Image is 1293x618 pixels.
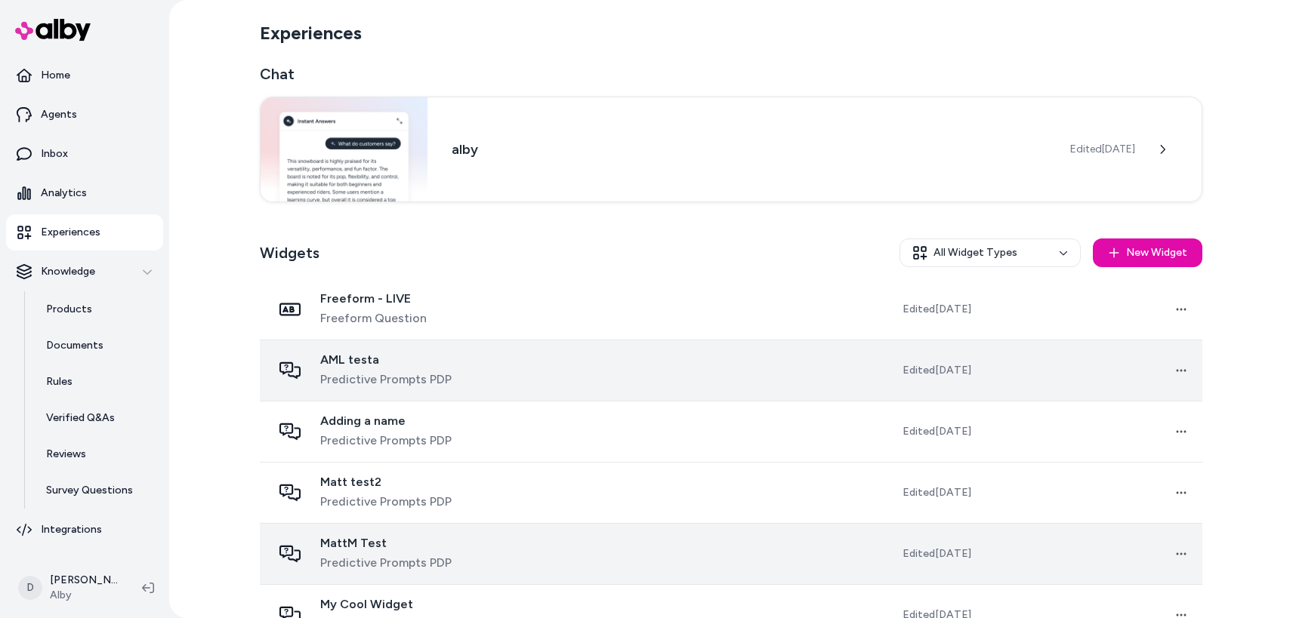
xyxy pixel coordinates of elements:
a: Experiences [6,214,163,251]
span: AML testa [320,352,452,367]
p: Home [41,68,70,83]
h2: Experiences [260,21,362,45]
p: Documents [46,338,103,353]
img: alby Logo [15,19,91,41]
button: New Widget [1093,238,1202,267]
span: My Cool Widget [320,597,452,612]
button: D[PERSON_NAME]Alby [9,564,130,612]
p: Experiences [41,225,100,240]
span: Edited [DATE] [1070,142,1135,157]
p: Reviews [46,447,86,462]
span: Edited [DATE] [903,363,971,378]
span: MattM Test [320,536,452,551]
a: Analytics [6,175,163,211]
button: All Widget Types [900,238,1081,267]
p: Verified Q&As [46,410,115,426]
a: Chat widgetalbyEdited[DATE] [260,97,1202,202]
span: Matt test2 [320,475,452,490]
a: Documents [31,327,163,364]
p: Products [46,302,92,317]
span: Freeform Question [320,309,427,327]
a: Agents [6,97,163,133]
a: Home [6,57,163,94]
p: [PERSON_NAME] [50,573,118,588]
span: Predictive Prompts PDP [320,493,452,511]
a: Integrations [6,512,163,548]
p: Rules [46,374,73,389]
span: Alby [50,588,118,603]
span: Freeform - LIVE [320,291,427,306]
a: Survey Questions [31,472,163,509]
span: D [18,576,42,600]
span: Adding a name [320,414,452,429]
p: Inbox [41,146,68,161]
h2: Chat [260,63,1202,85]
h3: alby [452,139,1046,160]
span: Edited [DATE] [903,302,971,317]
a: Verified Q&As [31,400,163,436]
span: Predictive Prompts PDP [320,432,452,450]
span: Edited [DATE] [903,546,971,561]
span: Predictive Prompts PDP [320,554,452,572]
a: Inbox [6,136,163,172]
p: Analytics [41,186,87,201]
a: Products [31,291,163,327]
button: Knowledge [6,254,163,290]
p: Survey Questions [46,483,133,498]
span: Predictive Prompts PDP [320,370,452,389]
p: Integrations [41,522,102,537]
p: Knowledge [41,264,95,279]
h2: Widgets [260,242,319,263]
span: Edited [DATE] [903,424,971,439]
p: Agents [41,107,77,122]
img: Chat widget [261,97,427,201]
span: Edited [DATE] [903,485,971,500]
a: Rules [31,364,163,400]
a: Reviews [31,436,163,472]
